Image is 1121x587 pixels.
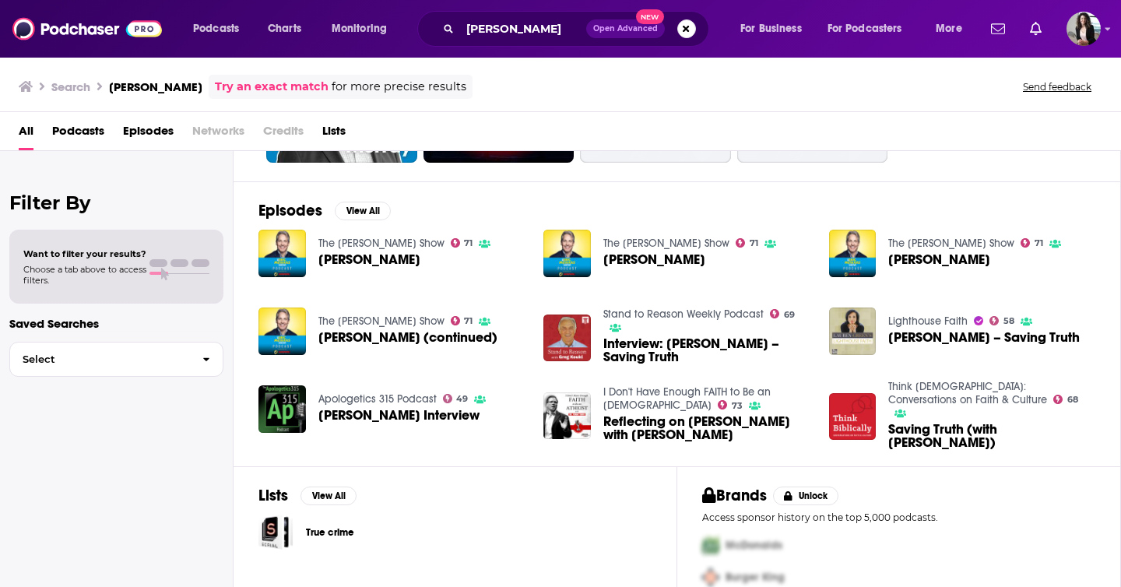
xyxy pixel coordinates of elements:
[1067,396,1078,403] span: 68
[1067,12,1101,46] img: User Profile
[451,238,473,248] a: 71
[726,539,782,552] span: McDonalds
[1024,16,1048,42] a: Show notifications dropdown
[258,230,306,277] img: Abdu Murray
[603,253,705,266] span: [PERSON_NAME]
[586,19,665,38] button: Open AdvancedNew
[925,16,982,41] button: open menu
[332,78,466,96] span: for more precise results
[636,9,664,24] span: New
[740,18,802,40] span: For Business
[888,253,990,266] span: [PERSON_NAME]
[443,394,469,403] a: 49
[888,380,1047,406] a: Think Biblically: Conversations on Faith & Culture
[318,253,420,266] a: Abdu Murray
[817,16,925,41] button: open menu
[51,79,90,94] h3: Search
[12,14,162,44] img: Podchaser - Follow, Share and Rate Podcasts
[318,409,480,422] a: Abdu Murray Interview
[543,392,591,440] img: Reflecting on Ravi with Abdu Murray
[696,529,726,561] img: First Pro Logo
[318,409,480,422] span: [PERSON_NAME] Interview
[258,16,311,41] a: Charts
[829,393,877,441] img: Saving Truth (with Abdu Murray)
[603,237,729,250] a: The Eric Metaxas Show
[829,230,877,277] img: Abdu Murray
[543,230,591,277] img: Abdu Murray
[268,18,301,40] span: Charts
[10,354,190,364] span: Select
[258,385,306,433] img: Abdu Murray Interview
[322,118,346,150] a: Lists
[603,415,810,441] a: Reflecting on Ravi with Abdu Murray
[258,515,293,550] a: True crime
[702,511,1095,523] p: Access sponsor history on the top 5,000 podcasts.
[451,316,473,325] a: 71
[702,486,767,505] h2: Brands
[192,118,244,150] span: Networks
[726,571,785,584] span: Burger King
[729,16,821,41] button: open menu
[936,18,962,40] span: More
[258,201,322,220] h2: Episodes
[829,308,877,355] img: Abdu Murray – Saving Truth
[750,240,758,247] span: 71
[888,331,1080,344] span: [PERSON_NAME] – Saving Truth
[318,331,497,344] span: [PERSON_NAME] (continued)
[23,248,146,259] span: Want to filter your results?
[321,16,407,41] button: open menu
[603,308,764,321] a: Stand to Reason Weekly Podcast
[318,237,445,250] a: The Eric Metaxas Show
[989,316,1014,325] a: 58
[332,18,387,40] span: Monitoring
[603,337,810,364] a: Interview: Abdu Murray – Saving Truth
[888,253,990,266] a: Abdu Murray
[460,16,586,41] input: Search podcasts, credits, & more...
[770,309,795,318] a: 69
[263,118,304,150] span: Credits
[1053,395,1078,404] a: 68
[109,79,202,94] h3: [PERSON_NAME]
[603,385,771,412] a: I Don't Have Enough FAITH to Be an ATHEIST
[603,253,705,266] a: Abdu Murray
[732,402,743,409] span: 73
[985,16,1011,42] a: Show notifications dropdown
[888,423,1095,449] a: Saving Truth (with Abdu Murray)
[52,118,104,150] a: Podcasts
[773,487,839,505] button: Unlock
[1067,12,1101,46] button: Show profile menu
[258,486,357,505] a: ListsView All
[306,524,354,541] a: True crime
[543,315,591,362] img: Interview: Abdu Murray – Saving Truth
[736,238,758,248] a: 71
[9,192,223,214] h2: Filter By
[9,316,223,331] p: Saved Searches
[888,237,1014,250] a: The Eric Metaxas Show
[603,337,810,364] span: Interview: [PERSON_NAME] – Saving Truth
[9,342,223,377] button: Select
[456,395,468,402] span: 49
[828,18,902,40] span: For Podcasters
[1003,318,1014,325] span: 58
[215,78,329,96] a: Try an exact match
[1018,80,1096,93] button: Send feedback
[603,415,810,441] span: Reflecting on [PERSON_NAME] with [PERSON_NAME]
[464,318,473,325] span: 71
[1035,240,1043,247] span: 71
[432,11,724,47] div: Search podcasts, credits, & more...
[182,16,259,41] button: open menu
[784,311,795,318] span: 69
[318,315,445,328] a: The Eric Metaxas Show
[335,202,391,220] button: View All
[258,308,306,355] img: Abdu Murray (continued)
